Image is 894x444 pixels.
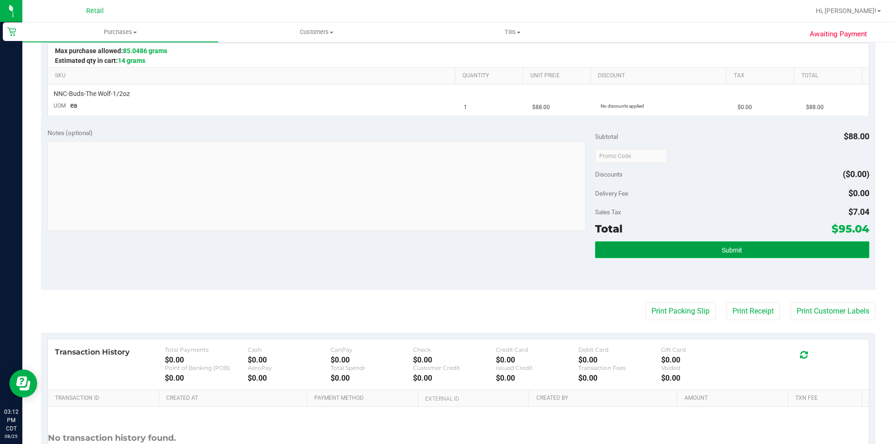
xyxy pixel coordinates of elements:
[578,364,661,371] div: Transaction Fees
[496,374,579,383] div: $0.00
[331,355,413,364] div: $0.00
[595,208,621,216] span: Sales Tax
[795,395,858,402] a: Txn Fee
[598,72,723,80] a: Discount
[55,57,145,64] span: Estimated qty in cart:
[578,346,661,353] div: Debit Card
[70,102,77,109] span: ea
[418,390,528,407] th: External ID
[536,395,673,402] a: Created By
[413,346,496,353] div: Check
[578,355,661,364] div: $0.00
[165,355,248,364] div: $0.00
[645,302,716,320] button: Print Packing Slip
[165,364,248,371] div: Point of Banking (POB)
[123,47,167,55] span: 85.0486 grams
[22,28,218,36] span: Purchases
[218,22,414,42] a: Customers
[9,369,37,397] iframe: Resource center
[816,7,876,14] span: Hi, [PERSON_NAME]!
[54,102,66,109] span: UOM
[55,395,156,402] a: Transaction ID
[595,222,623,235] span: Total
[165,374,248,383] div: $0.00
[595,149,667,163] input: Promo Code
[462,72,519,80] a: Quantity
[738,103,752,112] span: $0.00
[219,28,414,36] span: Customers
[413,374,496,383] div: $0.00
[86,7,104,15] span: Retail
[595,241,869,258] button: Submit
[464,103,467,112] span: 1
[22,22,218,42] a: Purchases
[661,346,744,353] div: Gift Card
[54,89,130,98] span: NNC-Buds-The Wolf-1/2oz
[415,28,610,36] span: Tills
[595,133,618,140] span: Subtotal
[248,346,331,353] div: Cash
[4,408,18,433] p: 03:12 PM CDT
[848,188,869,198] span: $0.00
[331,374,413,383] div: $0.00
[496,364,579,371] div: Issued Credit
[530,72,587,80] a: Unit Price
[661,355,744,364] div: $0.00
[496,355,579,364] div: $0.00
[248,364,331,371] div: AeroPay
[595,190,628,197] span: Delivery Fee
[331,346,413,353] div: CanPay
[248,355,331,364] div: $0.00
[55,47,167,55] span: Max purchase allowed:
[4,433,18,440] p: 08/25
[7,27,16,36] inline-svg: Retail
[414,22,610,42] a: Tills
[661,374,744,383] div: $0.00
[848,207,869,217] span: $7.04
[47,129,93,137] span: Notes (optional)
[166,395,303,402] a: Created At
[810,29,867,40] span: Awaiting Payment
[314,395,414,402] a: Payment Method
[165,346,248,353] div: Total Payments
[595,166,623,183] span: Discounts
[413,355,496,364] div: $0.00
[248,374,331,383] div: $0.00
[844,131,869,141] span: $88.00
[684,395,785,402] a: Amount
[413,364,496,371] div: Customer Credit
[832,222,869,235] span: $95.04
[601,103,644,109] span: No discounts applied
[55,72,451,80] a: SKU
[806,103,824,112] span: $88.00
[331,364,413,371] div: Total Spendr
[734,72,791,80] a: Tax
[532,103,550,112] span: $88.00
[496,346,579,353] div: Credit Card
[791,302,875,320] button: Print Customer Labels
[118,57,145,64] span: 14 grams
[843,169,869,179] span: ($0.00)
[801,72,858,80] a: Total
[661,364,744,371] div: Voided
[578,374,661,383] div: $0.00
[722,246,742,254] span: Submit
[726,302,780,320] button: Print Receipt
